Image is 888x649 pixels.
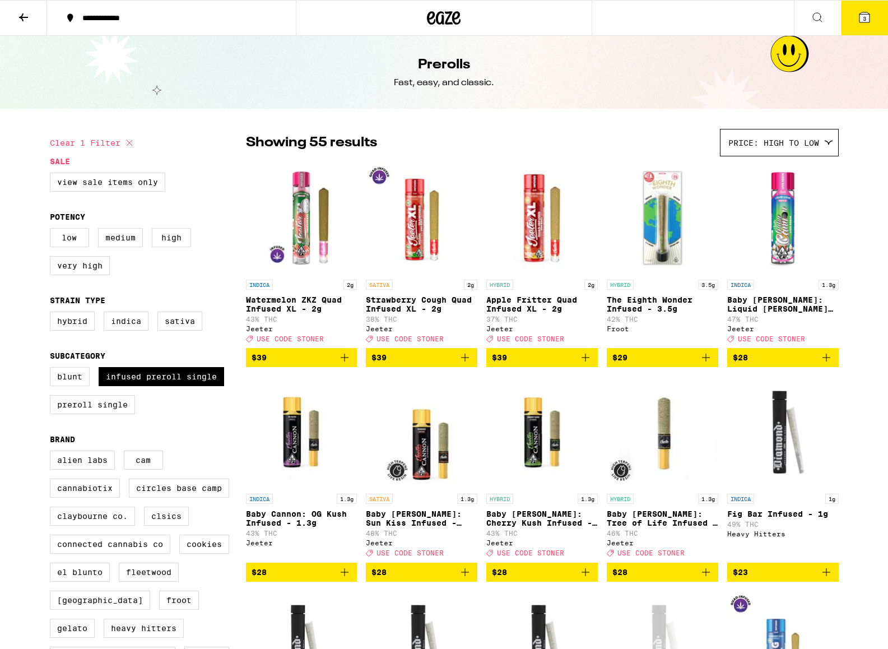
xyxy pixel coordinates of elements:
span: $39 [492,353,507,362]
img: Jeeter - Baby Cannon: OG Kush Infused - 1.3g [246,376,357,488]
p: INDICA [727,280,754,290]
button: Add to bag [246,563,357,582]
span: USE CODE STONER [376,335,444,342]
label: Claybourne Co. [50,507,135,526]
img: Froot - The Eighth Wonder Infused - 3.5g [607,162,718,274]
label: High [152,228,191,247]
label: [GEOGRAPHIC_DATA] [50,591,150,610]
div: Jeeter [607,539,718,546]
p: 47% THC [727,316,839,323]
button: Add to bag [727,563,839,582]
span: $28 [612,568,627,577]
p: Baby [PERSON_NAME]: Liquid [PERSON_NAME] Infused - 1.3g [727,295,839,313]
button: Add to bag [366,563,477,582]
label: Medium [98,228,143,247]
p: Fig Bar Infused - 1g [727,509,839,518]
p: Showing 55 results [246,133,377,152]
label: Cookies [179,535,229,554]
a: Open page for Baby Cannon: Liquid Louie Infused - 1.3g from Jeeter [727,162,839,348]
legend: Brand [50,435,75,444]
img: Jeeter - Baby Cannon: Tree of Life Infused - 1.3g [607,376,718,488]
p: Strawberry Cough Quad Infused XL - 2g [366,295,477,313]
label: Alien Labs [50,451,115,470]
button: Add to bag [727,348,839,367]
button: Add to bag [366,348,477,367]
label: Blunt [50,367,90,386]
button: Add to bag [607,563,718,582]
p: 1.3g [457,494,477,504]
p: The Eighth Wonder Infused - 3.5g [607,295,718,313]
label: Very High [50,256,110,275]
p: Baby [PERSON_NAME]: Tree of Life Infused - 1.3g [607,509,718,527]
legend: Potency [50,212,85,221]
a: Open page for Baby Cannon: Cherry Kush Infused - 1.3g from Jeeter [486,376,598,562]
p: 43% THC [246,530,357,537]
div: Jeeter [486,539,598,546]
label: Froot [159,591,199,610]
p: 1.3g [337,494,357,504]
img: Jeeter - Baby Cannon: Liquid Louie Infused - 1.3g [727,162,839,274]
label: Circles Base Camp [129,479,229,498]
label: CLSICS [144,507,189,526]
button: Clear 1 filter [50,129,136,157]
div: Fast, easy, and classic. [394,77,494,89]
p: 2g [343,280,357,290]
h1: Prerolls [418,55,470,75]
p: HYBRID [607,494,634,504]
button: Add to bag [607,348,718,367]
p: Baby [PERSON_NAME]: Sun Kiss Infused - 1.3g [366,509,477,527]
p: HYBRID [486,494,513,504]
label: Preroll Single [50,395,135,414]
p: Baby Cannon: OG Kush Infused - 1.3g [246,509,357,527]
label: CAM [124,451,163,470]
div: Froot [607,325,718,332]
label: Low [50,228,89,247]
img: Jeeter - Apple Fritter Quad Infused XL - 2g [486,162,598,274]
p: HYBRID [486,280,513,290]
p: 49% THC [727,521,839,528]
span: $29 [612,353,627,362]
label: Heavy Hitters [104,619,184,638]
div: Jeeter [246,539,357,546]
button: Add to bag [246,348,357,367]
p: INDICA [727,494,754,504]
label: Infused Preroll Single [99,367,224,386]
span: USE CODE STONER [257,335,324,342]
span: USE CODE STONER [376,550,444,557]
div: Jeeter [486,325,598,332]
div: Jeeter [246,325,357,332]
p: INDICA [246,280,273,290]
button: 3 [841,1,888,35]
img: Jeeter - Baby Cannon: Sun Kiss Infused - 1.3g [366,376,477,488]
span: $28 [733,353,748,362]
p: 2g [584,280,598,290]
p: HYBRID [607,280,634,290]
label: Fleetwood [119,563,179,582]
label: View Sale Items Only [50,173,165,192]
a: Open page for Strawberry Cough Quad Infused XL - 2g from Jeeter [366,162,477,348]
button: Add to bag [486,348,598,367]
a: Open page for Baby Cannon: Sun Kiss Infused - 1.3g from Jeeter [366,376,477,562]
span: $28 [371,568,387,577]
p: 1.3g [819,280,839,290]
label: Indica [104,312,148,331]
a: Open page for Watermelon ZKZ Quad Infused XL - 2g from Jeeter [246,162,357,348]
span: USE CODE STONER [497,335,564,342]
span: $28 [252,568,267,577]
a: Open page for The Eighth Wonder Infused - 3.5g from Froot [607,162,718,348]
p: 3.5g [698,280,718,290]
legend: Subcategory [50,351,105,360]
label: Cannabiotix [50,479,120,498]
p: Baby [PERSON_NAME]: Cherry Kush Infused - 1.3g [486,509,598,527]
span: $23 [733,568,748,577]
p: 42% THC [607,316,718,323]
p: 46% THC [607,530,718,537]
a: Open page for Fig Bar Infused - 1g from Heavy Hitters [727,376,839,562]
div: Heavy Hitters [727,530,839,537]
div: Jeeter [727,325,839,332]
button: Add to bag [486,563,598,582]
p: INDICA [246,494,273,504]
p: Apple Fritter Quad Infused XL - 2g [486,295,598,313]
div: Jeeter [366,539,477,546]
span: USE CODE STONER [738,335,805,342]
